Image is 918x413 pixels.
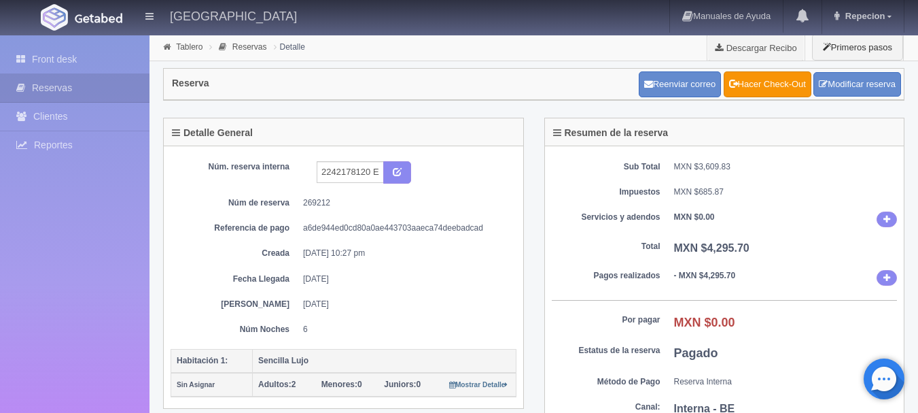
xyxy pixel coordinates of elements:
th: Sencilla Lujo [253,349,516,373]
dt: Sub Total [552,161,660,173]
dt: Creada [181,248,289,259]
b: MXN $0.00 [674,212,715,222]
dt: Método de Pago [552,376,660,388]
a: Modificar reserva [813,72,901,97]
dt: Referencia de pago [181,222,289,234]
h4: Detalle General [172,128,253,138]
dt: Núm de reserva [181,197,289,209]
dt: [PERSON_NAME] [181,299,289,310]
b: MXN $4,295.70 [674,242,749,254]
dd: Reserva Interna [674,376,898,388]
b: Pagado [674,346,718,360]
dd: MXN $685.87 [674,186,898,198]
h4: [GEOGRAPHIC_DATA] [170,7,297,24]
a: Mostrar Detalle [449,380,508,389]
button: Reenviar correo [639,71,722,97]
dd: MXN $3,609.83 [674,161,898,173]
dd: [DATE] [303,274,506,285]
dt: Núm Noches [181,324,289,335]
b: - MXN $4,295.70 [674,271,736,280]
b: Habitación 1: [177,356,228,365]
img: Getabed [41,4,68,31]
dd: [DATE] 10:27 pm [303,248,506,259]
span: Repecion [842,11,885,21]
dt: Fecha Llegada [181,274,289,285]
dd: 269212 [303,197,506,209]
h4: Reserva [172,78,209,88]
a: Hacer Check-Out [724,71,811,97]
dt: Núm. reserva interna [181,161,289,173]
dt: Servicios y adendos [552,212,660,223]
dd: 6 [303,324,506,335]
dd: [DATE] [303,299,506,310]
dd: a6de944ed0cd80a0ae443703aaeca74deebadcad [303,222,506,234]
span: 0 [321,380,362,389]
strong: Juniors: [384,380,416,389]
li: Detalle [270,40,308,53]
dt: Pagos realizados [552,270,660,282]
span: 0 [384,380,421,389]
a: Tablero [176,42,202,52]
dt: Total [552,241,660,252]
dt: Impuestos [552,186,660,198]
h4: Resumen de la reserva [553,128,669,138]
img: Getabed [75,13,122,23]
dt: Canal: [552,401,660,413]
button: Primeros pasos [812,34,903,61]
strong: Adultos: [258,380,292,389]
dt: Por pagar [552,314,660,326]
small: Mostrar Detalle [449,381,508,389]
a: Descargar Recibo [707,34,805,61]
span: 2 [258,380,296,389]
b: MXN $0.00 [674,316,735,329]
a: Reservas [232,42,267,52]
strong: Menores: [321,380,357,389]
dt: Estatus de la reserva [552,345,660,357]
small: Sin Asignar [177,381,215,389]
